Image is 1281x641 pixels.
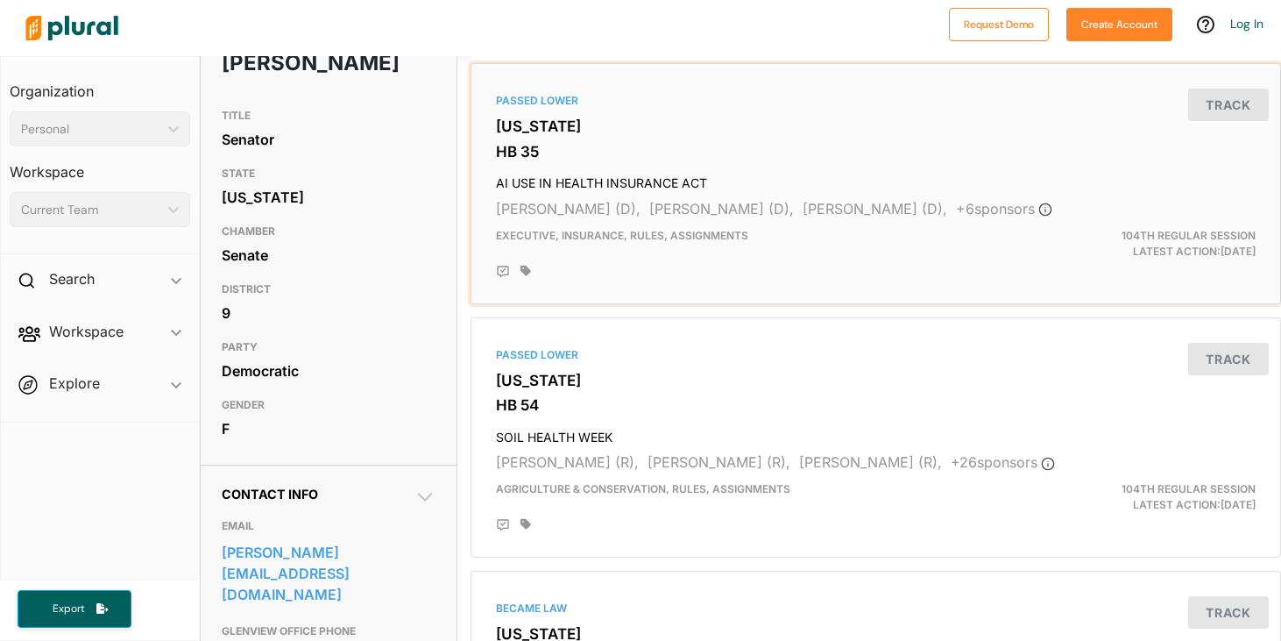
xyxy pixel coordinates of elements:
div: Add tags [520,518,531,531]
h2: Search [49,269,95,288]
button: Track [1188,596,1269,629]
div: Personal [21,120,161,139]
button: Track [1188,89,1269,121]
h3: TITLE [222,105,435,126]
div: 9 [222,300,435,326]
a: Request Demo [949,14,1049,32]
div: Add Position Statement [496,265,510,279]
h3: HB 54 [496,396,1256,414]
div: Democratic [222,358,435,384]
h3: CHAMBER [222,221,435,242]
div: Passed Lower [496,347,1256,363]
span: [PERSON_NAME] (D), [803,200,947,217]
span: Executive, Insurance, Rules, Assignments [496,229,748,242]
span: 104th Regular Session [1122,229,1256,242]
h3: [US_STATE] [496,118,1256,135]
span: [PERSON_NAME] (D), [649,200,794,217]
div: Add Position Statement [496,518,510,532]
h3: DISTRICT [222,279,435,300]
span: Agriculture & Conservation, Rules, Assignments [496,482,790,495]
div: Senator [222,126,435,153]
h3: PARTY [222,337,435,358]
span: [PERSON_NAME] (R), [799,453,942,471]
span: + 6 sponsor s [956,200,1052,217]
span: + 26 sponsor s [951,453,1055,471]
button: Track [1188,343,1269,375]
h1: [PERSON_NAME] [222,37,350,89]
div: Became Law [496,601,1256,616]
h3: Workspace [10,146,190,185]
div: Passed Lower [496,93,1256,109]
div: Latest Action: [DATE] [1007,481,1269,513]
span: 104th Regular Session [1122,482,1256,495]
h3: GENDER [222,395,435,416]
a: Create Account [1066,14,1172,32]
a: Log In [1230,16,1263,32]
span: Contact Info [222,487,318,502]
h3: STATE [222,163,435,184]
h3: HB 35 [496,143,1256,160]
div: Senate [222,242,435,268]
h4: AI USE IN HEALTH INSURANCE ACT [496,167,1256,191]
h4: SOIL HEALTH WEEK [496,422,1256,445]
h3: [US_STATE] [496,372,1256,389]
button: Request Demo [949,8,1049,41]
button: Export [18,590,131,628]
div: Latest Action: [DATE] [1007,228,1269,260]
div: F [222,416,435,442]
h3: EMAIL [222,516,435,537]
span: [PERSON_NAME] (R), [648,453,790,471]
a: [PERSON_NAME][EMAIL_ADDRESS][DOMAIN_NAME] [222,539,435,608]
h3: Organization [10,66,190,104]
button: Create Account [1066,8,1172,41]
span: [PERSON_NAME] (R), [496,453,639,471]
div: Current Team [21,201,161,219]
span: [PERSON_NAME] (D), [496,200,640,217]
span: Export [40,602,96,616]
div: [US_STATE] [222,184,435,210]
div: Add tags [520,265,531,277]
